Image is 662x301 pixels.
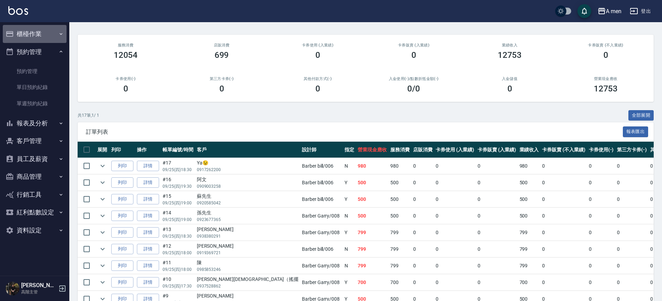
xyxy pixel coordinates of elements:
[476,191,518,207] td: 0
[343,142,356,158] th: 指定
[197,233,298,239] p: 0938380291
[96,142,110,158] th: 展開
[315,84,320,94] h3: 0
[594,84,618,94] h3: 12753
[161,258,195,274] td: #11
[470,43,549,47] h2: 業績收入
[163,266,193,273] p: 09/25 (四) 18:00
[3,203,67,221] button: 紅利點數設定
[300,142,343,158] th: 設計師
[587,142,616,158] th: 卡券使用(-)
[411,158,434,174] td: 0
[540,142,587,158] th: 卡券販賣 (不入業績)
[343,224,356,241] td: Y
[197,209,298,216] div: 孫先生
[389,224,411,241] td: 799
[356,258,389,274] td: 799
[163,216,193,223] p: 09/25 (四) 19:00
[137,260,159,271] a: 詳情
[566,77,645,81] h2: 營業現金應收
[3,168,67,186] button: 商品管理
[161,241,195,257] td: #12
[411,208,434,224] td: 0
[197,292,298,300] div: [PERSON_NAME]
[434,241,476,257] td: 0
[434,191,476,207] td: 0
[540,224,587,241] td: 0
[197,242,298,250] div: [PERSON_NAME]
[163,183,193,189] p: 09/25 (四) 19:30
[411,191,434,207] td: 0
[518,208,541,224] td: 500
[197,226,298,233] div: [PERSON_NAME]
[97,161,108,171] button: expand row
[97,177,108,188] button: expand row
[343,191,356,207] td: Y
[434,208,476,224] td: 0
[540,258,587,274] td: 0
[606,7,621,16] div: A men
[389,208,411,224] td: 500
[407,84,420,94] h3: 0 /0
[434,158,476,174] td: 0
[389,158,411,174] td: 980
[111,177,133,188] button: 列印
[615,158,648,174] td: 0
[518,241,541,257] td: 799
[411,224,434,241] td: 0
[615,274,648,291] td: 0
[587,258,616,274] td: 0
[21,282,56,289] h5: [PERSON_NAME]
[615,175,648,191] td: 0
[540,175,587,191] td: 0
[356,175,389,191] td: 500
[540,158,587,174] td: 0
[6,282,19,295] img: Person
[278,77,357,81] h2: 其他付款方式(-)
[3,43,67,61] button: 預約管理
[434,142,476,158] th: 卡券使用 (入業績)
[3,186,67,204] button: 行銷工具
[343,258,356,274] td: N
[197,283,298,289] p: 0937528862
[476,258,518,274] td: 0
[411,241,434,257] td: 0
[86,77,165,81] h2: 卡券使用(-)
[111,211,133,221] button: 列印
[182,43,261,47] h2: 店販消費
[374,43,453,47] h2: 卡券販賣 (入業績)
[300,191,343,207] td: Barber bill /006
[356,224,389,241] td: 799
[21,289,56,295] p: 高階主管
[197,159,298,167] div: Ya😉
[137,244,159,255] a: 詳情
[518,142,541,158] th: 業績收入
[628,110,654,121] button: 全部展開
[627,5,654,18] button: 登出
[161,142,195,158] th: 帳單編號/時間
[111,227,133,238] button: 列印
[161,274,195,291] td: #10
[434,175,476,191] td: 0
[300,241,343,257] td: Barber bill /006
[97,260,108,271] button: expand row
[476,208,518,224] td: 0
[476,274,518,291] td: 0
[615,208,648,224] td: 0
[470,77,549,81] h2: 入金儲值
[278,43,357,47] h2: 卡券使用 (入業績)
[343,175,356,191] td: Y
[163,283,193,289] p: 09/25 (四) 17:30
[197,276,298,283] div: [PERSON_NAME][DEMOGRAPHIC_DATA]（搖擺
[195,142,300,158] th: 客戶
[587,208,616,224] td: 0
[356,191,389,207] td: 500
[114,50,138,60] h3: 12054
[434,224,476,241] td: 0
[197,266,298,273] p: 0985853246
[137,277,159,288] a: 詳情
[163,167,193,173] p: 09/25 (四) 18:30
[356,208,389,224] td: 500
[78,112,99,118] p: 共 17 筆, 1 / 1
[97,211,108,221] button: expand row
